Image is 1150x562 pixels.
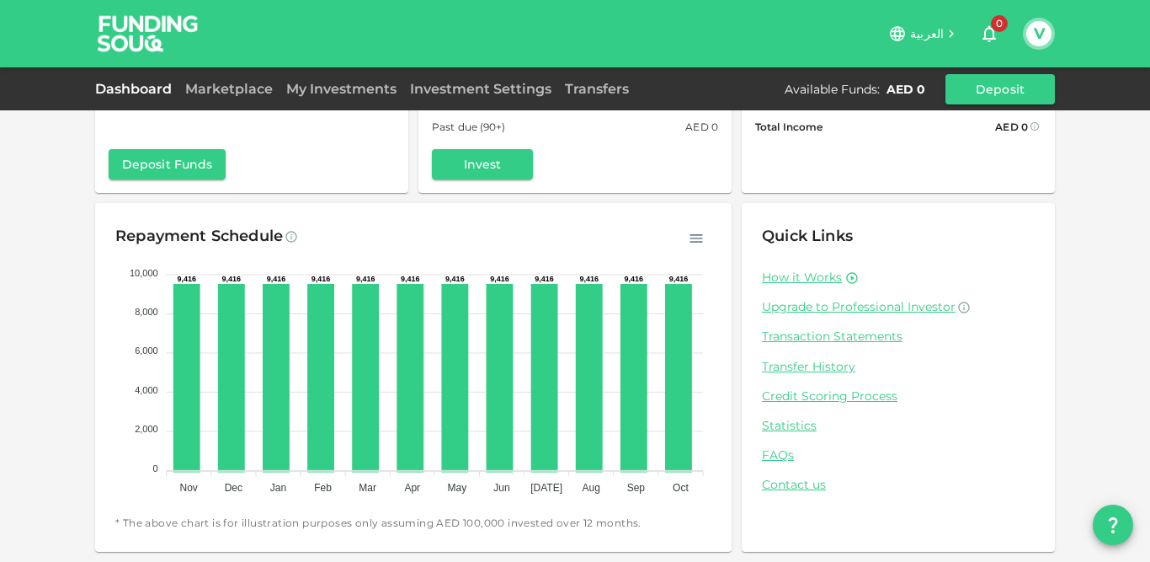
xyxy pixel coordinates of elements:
[403,81,558,97] a: Investment Settings
[583,482,600,494] tspan: Aug
[762,329,1035,345] a: Transaction Statements
[685,118,718,136] div: AED 0
[762,227,853,245] span: Quick Links
[135,345,158,356] tspan: 6,000
[762,270,842,286] a: How it Works
[910,26,944,41] span: العربية
[359,482,376,494] tspan: Mar
[755,118,823,136] span: Total Income
[135,385,158,395] tspan: 4,000
[627,482,646,494] tspan: Sep
[130,268,158,278] tspan: 10,000
[115,515,711,532] span: * The above chart is for illustration purposes only assuming AED 100,000 invested over 12 months.
[153,463,158,474] tspan: 0
[762,299,956,314] span: Upgrade to Professional Investor
[178,81,280,97] a: Marketplace
[762,477,1035,493] a: Contact us
[558,81,636,97] a: Transfers
[1093,505,1133,545] button: question
[1026,21,1052,46] button: V
[180,482,198,494] tspan: Nov
[109,149,226,179] button: Deposit Funds
[448,482,467,494] tspan: May
[432,118,506,136] span: Past due (90+)
[280,81,403,97] a: My Investments
[270,482,286,494] tspan: Jan
[762,299,1035,315] a: Upgrade to Professional Investor
[314,482,332,494] tspan: Feb
[785,81,880,98] div: Available Funds :
[945,74,1055,104] button: Deposit
[493,482,509,494] tspan: Jun
[530,482,562,494] tspan: [DATE]
[673,482,689,494] tspan: Oct
[135,424,158,434] tspan: 2,000
[762,359,1035,375] a: Transfer History
[995,118,1028,136] div: AED 0
[225,482,242,494] tspan: Dec
[972,17,1006,51] button: 0
[991,15,1008,32] span: 0
[95,81,178,97] a: Dashboard
[404,482,420,494] tspan: Apr
[762,388,1035,404] a: Credit Scoring Process
[762,447,1035,463] a: FAQs
[762,418,1035,434] a: Statistics
[432,149,533,179] button: Invest
[135,307,158,317] tspan: 8,000
[886,81,925,98] div: AED 0
[115,223,283,250] div: Repayment Schedule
